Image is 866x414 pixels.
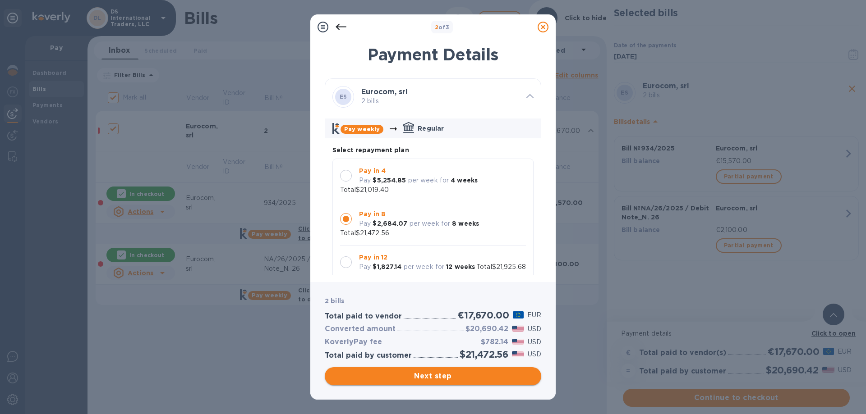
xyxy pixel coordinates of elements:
b: Pay weekly [344,126,380,132]
h3: Converted amount [325,325,396,333]
b: 4 weeks [451,177,478,184]
b: 12 weeks [446,263,475,270]
b: of 3 [435,24,450,31]
h3: Total paid to vendor [325,312,402,321]
p: Pay [359,176,371,185]
span: 2 [435,24,438,31]
b: 2 bills [325,297,344,305]
span: Next step [332,371,534,382]
b: 8 weeks [452,220,479,227]
p: USD [528,350,541,359]
b: ES [340,93,347,100]
p: per week for [410,219,451,228]
h2: $21,472.56 [460,349,508,360]
div: ESEurocom, srl 2 bills [325,79,541,115]
p: Total $21,019.40 [340,185,389,195]
p: USD [528,324,541,334]
b: Pay in 12 [359,254,387,261]
b: Pay in 8 [359,210,386,218]
img: USD [512,351,524,357]
img: USD [512,326,524,332]
b: Eurocom, srl [361,87,408,96]
b: $5,254.85 [373,177,406,184]
p: USD [528,337,541,347]
img: USD [512,339,524,345]
h3: Total paid by customer [325,351,412,360]
h3: $782.14 [481,338,508,346]
p: Total $21,472.56 [340,228,389,238]
button: Next step [325,367,541,385]
p: Regular [418,124,444,133]
p: per week for [404,262,445,272]
b: $1,827.14 [373,263,401,270]
h2: €17,670.00 [457,309,509,321]
p: Total $21,925.68 [476,262,526,272]
p: Pay [359,262,371,272]
h3: KoverlyPay fee [325,338,382,346]
h1: Payment Details [325,45,541,64]
p: per week for [408,176,449,185]
b: Select repayment plan [332,146,409,154]
b: Pay in 4 [359,167,386,174]
h3: $20,690.42 [465,325,508,333]
b: $2,684.07 [373,220,407,227]
p: EUR [527,310,541,320]
p: 2 bills [361,96,519,106]
p: Pay [359,219,371,228]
